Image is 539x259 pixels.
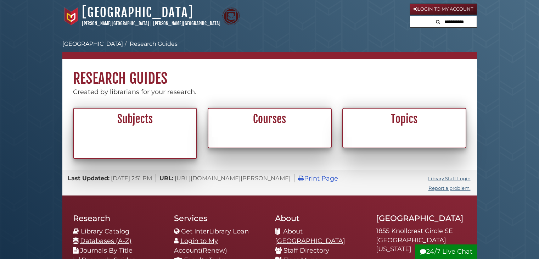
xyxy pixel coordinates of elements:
span: Last Updated: [68,175,110,182]
a: Library Catalog [81,227,129,235]
a: Research Guides [130,40,178,47]
i: Search [436,20,440,24]
li: (Renew) [174,236,264,255]
a: Get InterLibrary Loan [181,227,249,235]
a: Library Staff Login [428,176,471,181]
img: Calvin University [62,7,80,25]
h2: Topics [347,112,462,126]
nav: breadcrumb [62,40,477,59]
h2: Services [174,213,264,223]
a: Login to My Account [174,237,218,254]
a: Login to My Account [410,4,477,15]
a: Staff Directory [283,247,329,254]
a: Report a problem. [428,185,471,191]
span: [DATE] 2:51 PM [111,175,152,182]
h2: Subjects [78,112,192,126]
a: Print Page [298,175,338,182]
a: Journals By Title [80,247,133,254]
h2: Courses [212,112,327,126]
span: URL: [159,175,173,182]
a: [GEOGRAPHIC_DATA] [82,5,193,20]
a: Databases (A-Z) [80,237,131,245]
h2: [GEOGRAPHIC_DATA] [376,213,466,223]
h1: Research Guides [62,59,477,87]
span: | [150,21,152,26]
i: Print Page [298,175,304,182]
a: [PERSON_NAME][GEOGRAPHIC_DATA] [82,21,149,26]
img: Calvin Theological Seminary [222,7,240,25]
span: Created by librarians for your research. [73,88,196,96]
a: [PERSON_NAME][GEOGRAPHIC_DATA] [153,21,220,26]
address: 1855 Knollcrest Circle SE [GEOGRAPHIC_DATA][US_STATE] [376,227,466,254]
h2: Research [73,213,163,223]
span: [URL][DOMAIN_NAME][PERSON_NAME] [175,175,291,182]
button: Search [434,16,442,26]
h2: About [275,213,365,223]
a: About [GEOGRAPHIC_DATA] [275,227,345,245]
a: [GEOGRAPHIC_DATA] [62,40,123,47]
button: 24/7 Live Chat [415,244,477,259]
